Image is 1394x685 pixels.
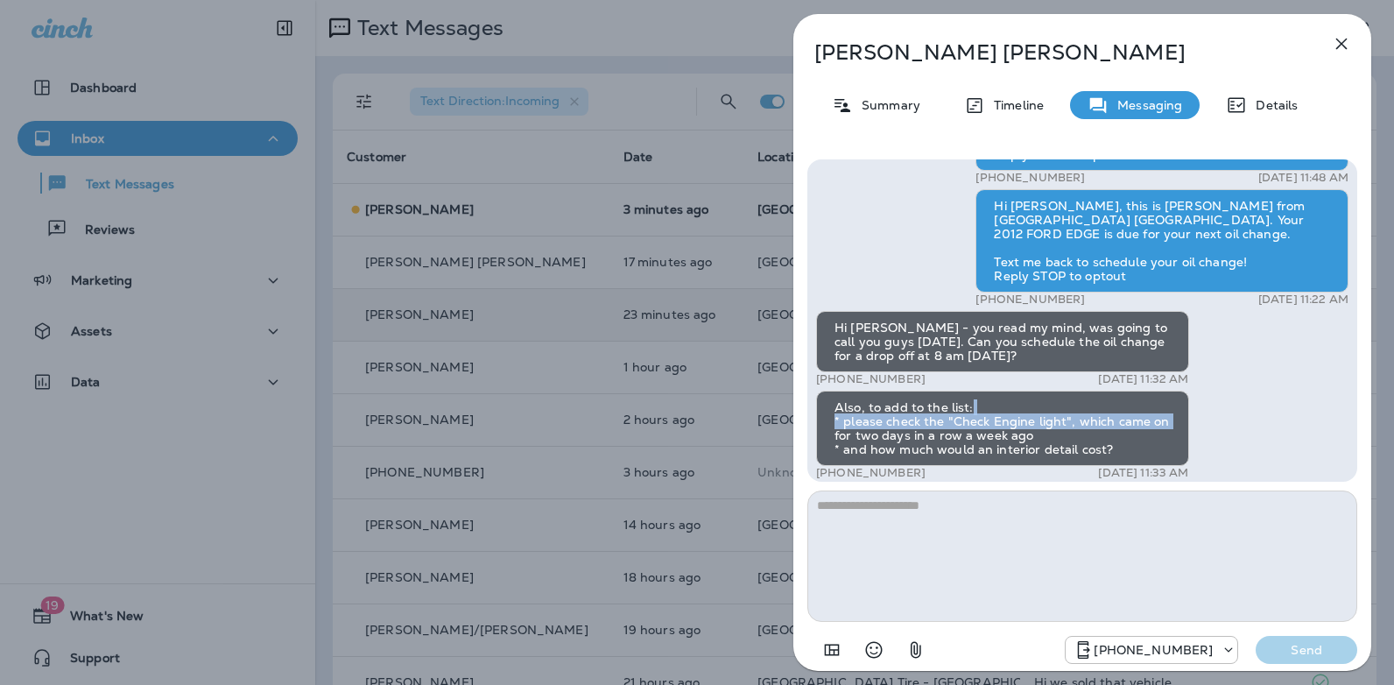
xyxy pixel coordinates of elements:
p: [PHONE_NUMBER] [816,466,926,480]
p: [PHONE_NUMBER] [975,293,1085,307]
p: [DATE] 11:22 AM [1258,293,1348,307]
p: [DATE] 11:48 AM [1258,171,1348,185]
p: [DATE] 11:32 AM [1098,372,1188,386]
div: Hi [PERSON_NAME] - you read my mind, was going to call you guys [DATE]. Can you schedule the oil ... [816,311,1189,372]
p: [PERSON_NAME] [PERSON_NAME] [814,40,1292,65]
div: Also, to add to the list: * please check the "Check Engine light", which came on for two days in ... [816,391,1189,466]
p: Summary [853,98,920,112]
p: [PHONE_NUMBER] [975,171,1085,185]
button: Add in a premade template [814,632,849,667]
p: [DATE] 11:33 AM [1098,466,1188,480]
p: Messaging [1109,98,1182,112]
p: Details [1247,98,1298,112]
p: [PHONE_NUMBER] [1094,643,1213,657]
button: Select an emoji [856,632,891,667]
p: Timeline [985,98,1044,112]
div: +1 (984) 409-9300 [1066,639,1237,660]
p: [PHONE_NUMBER] [816,372,926,386]
div: Hi [PERSON_NAME], this is [PERSON_NAME] from [GEOGRAPHIC_DATA] [GEOGRAPHIC_DATA]. Your 2012 FORD ... [975,189,1348,293]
